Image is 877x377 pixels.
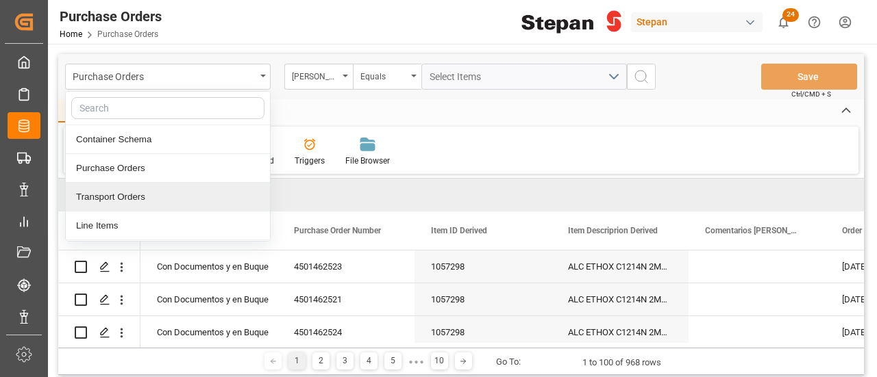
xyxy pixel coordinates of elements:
span: Item Descriprion Derived [568,226,658,235]
button: close menu [65,64,271,90]
span: Item ID Derived [431,226,487,235]
div: ALC ETHOX C1214N 2MX PF276 BULK [552,316,689,348]
div: Con Documentos y en Buque [157,251,261,283]
div: Press SPACE to select this row. [58,250,140,283]
button: Stepan [631,9,768,35]
div: ALC ETHOX C1214N 2MX PF276 BULK [552,250,689,283]
div: 5 [384,352,402,369]
button: open menu [353,64,421,90]
div: Purchase Orders [60,6,162,27]
div: Container Schema [66,125,270,154]
span: Select Items [430,71,488,82]
button: Help Center [799,7,830,38]
div: Equals [360,67,407,83]
div: [PERSON_NAME] [292,67,338,83]
span: 24 [782,8,799,22]
input: Search [71,97,264,119]
div: Final Delivery [66,240,270,269]
div: Purchase Orders [66,154,270,183]
button: open menu [284,64,353,90]
img: Stepan_Company_logo.svg.png_1713531530.png [521,10,621,34]
div: Triggers [295,155,325,167]
button: show 24 new notifications [768,7,799,38]
button: open menu [421,64,627,90]
div: 2 [312,352,330,369]
div: Line Items [66,211,270,240]
div: ALC ETHOX C1214N 2MX PF276 BULK [552,283,689,315]
div: Press SPACE to select this row. [58,316,140,349]
div: 3 [336,352,354,369]
button: search button [627,64,656,90]
div: Con Documentos y en Buque [157,284,261,315]
div: 4501462524 [277,316,415,348]
div: Con Documentos y en Buque [157,317,261,348]
a: Home [60,29,82,39]
div: Transport Orders [66,183,270,211]
button: Save [761,64,857,90]
div: 1 [288,352,306,369]
div: 10 [431,352,448,369]
div: Go To: [496,355,521,369]
div: 4501462523 [277,250,415,283]
span: Purchase Order Number [294,226,381,235]
div: 1057298 [415,250,552,283]
div: Press SPACE to select this row. [58,283,140,316]
div: ● ● ● [408,356,423,367]
div: File Browser [345,155,390,167]
div: Home [58,99,105,122]
div: 1057298 [415,316,552,348]
span: Comentarios [PERSON_NAME] [705,226,797,235]
span: Ctrl/CMD + S [791,89,831,99]
div: Stepan [631,12,763,32]
div: 1057298 [415,283,552,315]
div: 4501462521 [277,283,415,315]
div: 4 [360,352,378,369]
div: Purchase Orders [73,67,256,84]
div: 1 to 100 of 968 rows [582,356,661,369]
